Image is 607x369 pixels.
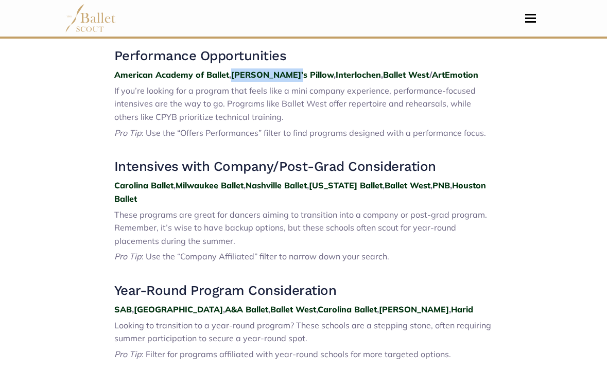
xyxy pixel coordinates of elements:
[451,304,473,314] a: Harid
[336,69,381,80] a: Interlochen
[383,180,385,190] strong: ,
[225,304,268,314] a: A&A Ballet
[430,180,432,190] strong: ,
[114,69,229,80] a: American Academy of Ballet
[142,349,451,359] span: : Filter for programs affiliated with year-round schools for more targeted options.
[316,304,318,314] strong: ,
[114,349,142,359] span: Pro Tip
[114,180,174,190] a: Carolina Ballet
[114,128,142,138] span: Pro Tip
[429,69,432,80] strong: /
[114,47,493,65] h3: Performance Opportunities
[223,304,225,314] strong: ,
[244,180,246,190] strong: ,
[270,304,316,314] a: Ballet West
[114,282,493,300] h3: Year-Round Program Consideration
[334,69,336,80] strong: ,
[229,69,231,80] strong: ,
[381,69,383,80] strong: ,
[142,128,486,138] span: : Use the “Offers Performances” filter to find programs designed with a performance focus.
[114,320,491,344] span: Looking to transition to a year-round program? These schools are a stepping stone, often requirin...
[114,209,487,246] span: These programs are great for dancers aiming to transition into a company or post-grad program. Re...
[114,304,132,314] a: SAB
[309,180,383,190] a: [US_STATE] Ballet
[246,180,307,190] a: Nashville Ballet
[450,180,452,190] strong: ,
[385,180,430,190] a: Ballet West
[142,251,389,261] span: : Use the “Company Affiliated” filter to narrow down your search.
[174,180,176,190] strong: ,
[176,180,244,190] a: Milwaukee Ballet
[432,180,450,190] a: PNB
[318,304,377,314] a: Carolina Ballet
[114,85,476,122] span: If you’re looking for a program that feels like a mini company experience, performance-focused in...
[114,158,493,175] h3: Intensives with Company/Post-Grad Consideration
[114,251,142,261] span: Pro Tip
[132,304,134,314] strong: ,
[377,304,379,314] strong: ,
[383,69,429,80] a: Ballet West
[231,69,334,80] a: [PERSON_NAME]’s Pillow
[518,13,543,23] button: Toggle navigation
[307,180,309,190] strong: ,
[134,304,223,314] a: [GEOGRAPHIC_DATA]
[379,304,449,314] a: [PERSON_NAME]
[449,304,451,314] strong: ,
[432,69,478,80] a: ArtEmotion
[268,304,270,314] strong: ,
